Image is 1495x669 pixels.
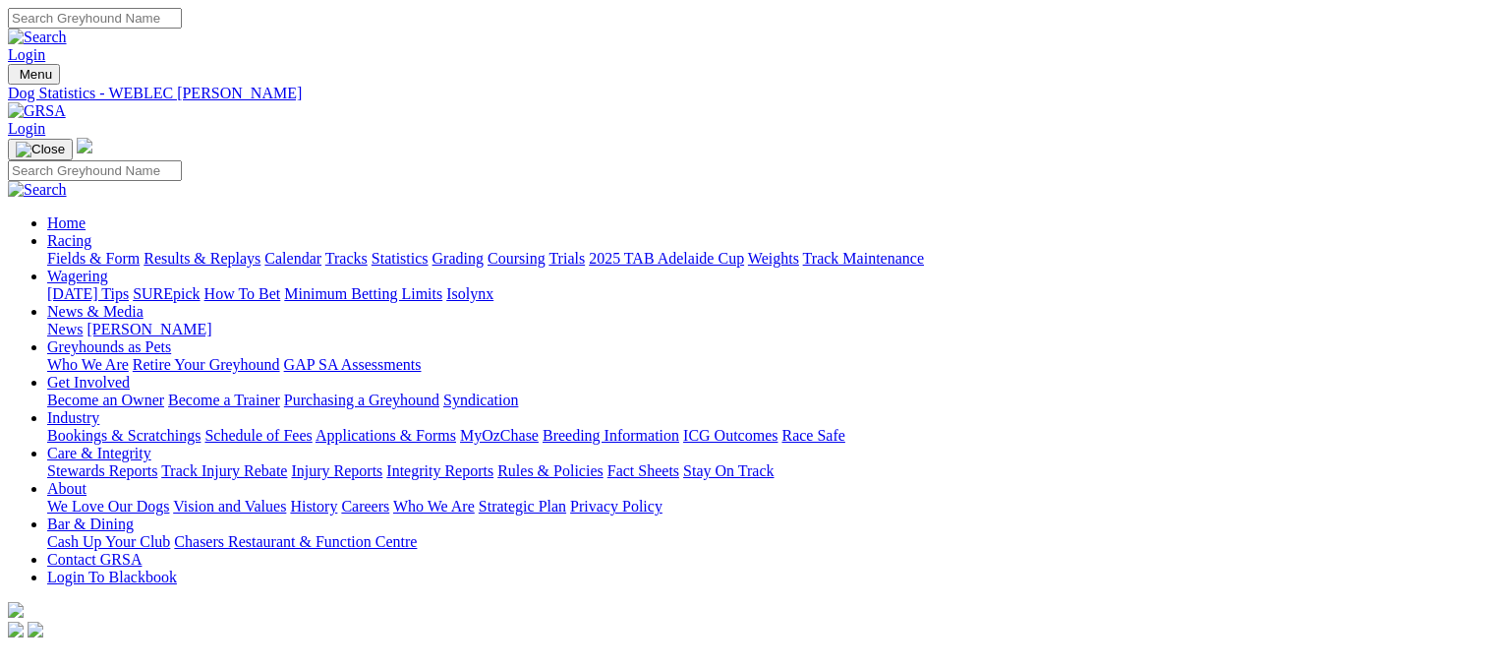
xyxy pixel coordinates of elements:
[8,622,24,638] img: facebook.svg
[460,427,539,444] a: MyOzChase
[264,250,321,267] a: Calendar
[47,214,86,231] a: Home
[47,321,83,337] a: News
[589,250,744,267] a: 2025 TAB Adelaide Cup
[47,250,140,267] a: Fields & Form
[47,268,108,284] a: Wagering
[8,85,1487,102] a: Dog Statistics - WEBLEC [PERSON_NAME]
[8,120,45,137] a: Login
[479,498,566,515] a: Strategic Plan
[133,356,280,373] a: Retire Your Greyhound
[284,356,422,373] a: GAP SA Assessments
[47,480,86,497] a: About
[683,427,777,444] a: ICG Outcomes
[570,498,662,515] a: Privacy Policy
[47,427,201,444] a: Bookings & Scratchings
[144,250,260,267] a: Results & Replays
[341,498,389,515] a: Careers
[28,622,43,638] img: twitter.svg
[47,321,1487,338] div: News & Media
[86,321,211,337] a: [PERSON_NAME]
[47,569,177,585] a: Login To Blackbook
[161,462,287,479] a: Track Injury Rebate
[748,250,799,267] a: Weights
[47,356,129,373] a: Who We Are
[8,181,67,199] img: Search
[47,374,130,391] a: Get Involved
[47,551,142,568] a: Contact GRSA
[548,250,585,267] a: Trials
[488,250,546,267] a: Coursing
[47,498,169,515] a: We Love Our Dogs
[372,250,429,267] a: Statistics
[47,285,1487,303] div: Wagering
[168,392,280,408] a: Become a Trainer
[432,250,484,267] a: Grading
[47,303,144,320] a: News & Media
[8,102,66,120] img: GRSA
[133,285,200,302] a: SUREpick
[497,462,604,479] a: Rules & Policies
[781,427,844,444] a: Race Safe
[47,392,164,408] a: Become an Owner
[316,427,456,444] a: Applications & Forms
[47,356,1487,374] div: Greyhounds as Pets
[47,409,99,426] a: Industry
[284,285,442,302] a: Minimum Betting Limits
[290,498,337,515] a: History
[291,462,382,479] a: Injury Reports
[8,139,73,160] button: Toggle navigation
[8,29,67,46] img: Search
[47,498,1487,516] div: About
[325,250,368,267] a: Tracks
[47,533,1487,551] div: Bar & Dining
[683,462,774,479] a: Stay On Track
[47,462,1487,480] div: Care & Integrity
[8,602,24,618] img: logo-grsa-white.png
[393,498,475,515] a: Who We Are
[47,462,157,479] a: Stewards Reports
[8,8,182,29] input: Search
[204,285,281,302] a: How To Bet
[47,516,134,532] a: Bar & Dining
[543,427,679,444] a: Breeding Information
[16,142,65,157] img: Close
[47,427,1487,445] div: Industry
[8,64,60,85] button: Toggle navigation
[47,392,1487,409] div: Get Involved
[284,392,439,408] a: Purchasing a Greyhound
[173,498,286,515] a: Vision and Values
[47,338,171,355] a: Greyhounds as Pets
[803,250,924,267] a: Track Maintenance
[174,533,417,550] a: Chasers Restaurant & Function Centre
[443,392,518,408] a: Syndication
[607,462,679,479] a: Fact Sheets
[47,445,151,461] a: Care & Integrity
[386,462,493,479] a: Integrity Reports
[77,138,92,153] img: logo-grsa-white.png
[8,160,182,181] input: Search
[446,285,493,302] a: Isolynx
[204,427,312,444] a: Schedule of Fees
[47,232,91,249] a: Racing
[20,67,52,82] span: Menu
[47,533,170,550] a: Cash Up Your Club
[8,46,45,63] a: Login
[47,285,129,302] a: [DATE] Tips
[47,250,1487,268] div: Racing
